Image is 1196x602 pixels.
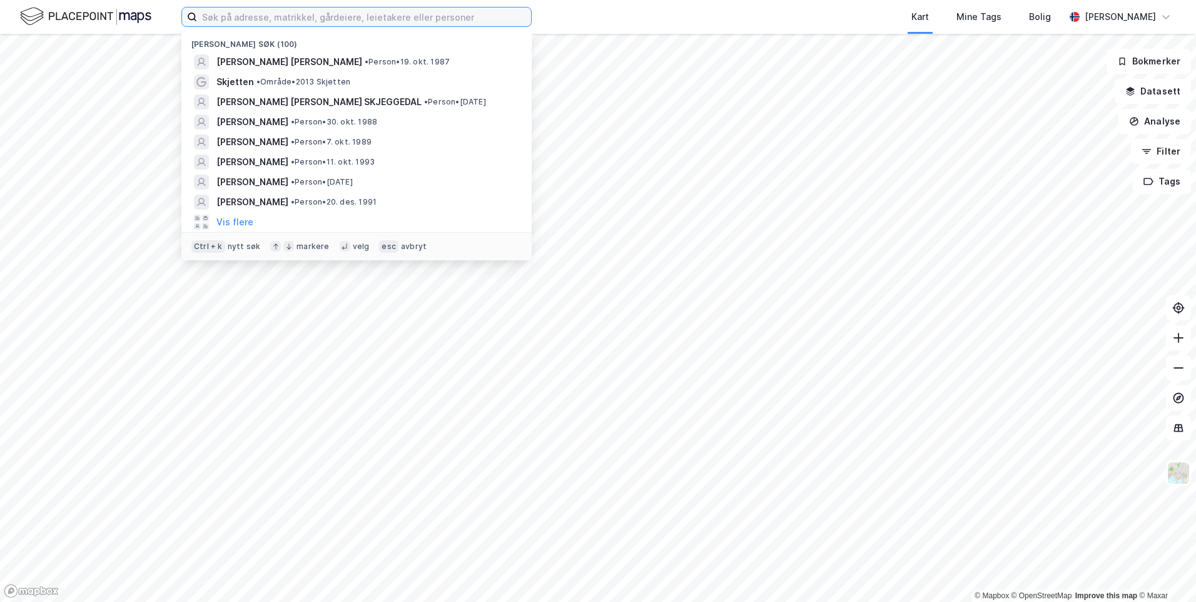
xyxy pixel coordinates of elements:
span: • [424,97,428,106]
button: Analyse [1118,109,1191,134]
div: markere [296,242,329,252]
div: Bolig [1029,9,1051,24]
button: Vis flere [216,215,253,230]
div: esc [379,240,398,253]
span: • [291,137,295,146]
span: • [291,177,295,186]
a: Mapbox [975,591,1009,600]
span: • [256,77,260,86]
span: • [291,117,295,126]
button: Bokmerker [1107,49,1191,74]
div: avbryt [401,242,427,252]
span: [PERSON_NAME] [216,115,288,130]
span: • [291,157,295,166]
div: velg [353,242,370,252]
span: [PERSON_NAME] [216,195,288,210]
div: Kart [911,9,929,24]
span: [PERSON_NAME] [PERSON_NAME] [216,54,362,69]
span: [PERSON_NAME] [216,155,288,170]
img: logo.f888ab2527a4732fd821a326f86c7f29.svg [20,6,151,28]
span: Person • 7. okt. 1989 [291,137,372,147]
span: Område • 2013 Skjetten [256,77,350,87]
span: [PERSON_NAME] [PERSON_NAME] SKJEGGEDAL [216,94,422,110]
img: Z [1167,461,1190,485]
span: Skjetten [216,74,254,89]
div: [PERSON_NAME] [1085,9,1156,24]
span: • [365,57,368,66]
span: [PERSON_NAME] [216,135,288,150]
a: Improve this map [1075,591,1137,600]
button: Filter [1131,139,1191,164]
span: Person • 19. okt. 1987 [365,57,450,67]
div: nytt søk [228,242,261,252]
div: Ctrl + k [191,240,225,253]
span: Person • 30. okt. 1988 [291,117,377,127]
a: OpenStreetMap [1011,591,1072,600]
span: Person • [DATE] [291,177,353,187]
span: Person • 20. des. 1991 [291,197,377,207]
span: Person • [DATE] [424,97,486,107]
div: Kontrollprogram for chat [1133,542,1196,602]
div: Mine Tags [956,9,1001,24]
iframe: Chat Widget [1133,542,1196,602]
div: [PERSON_NAME] søk (100) [181,29,532,52]
button: Datasett [1115,79,1191,104]
span: • [291,197,295,207]
input: Søk på adresse, matrikkel, gårdeiere, leietakere eller personer [197,8,531,26]
a: Mapbox homepage [4,584,59,598]
span: Person • 11. okt. 1993 [291,157,375,167]
button: Tags [1133,169,1191,194]
span: [PERSON_NAME] [216,175,288,190]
